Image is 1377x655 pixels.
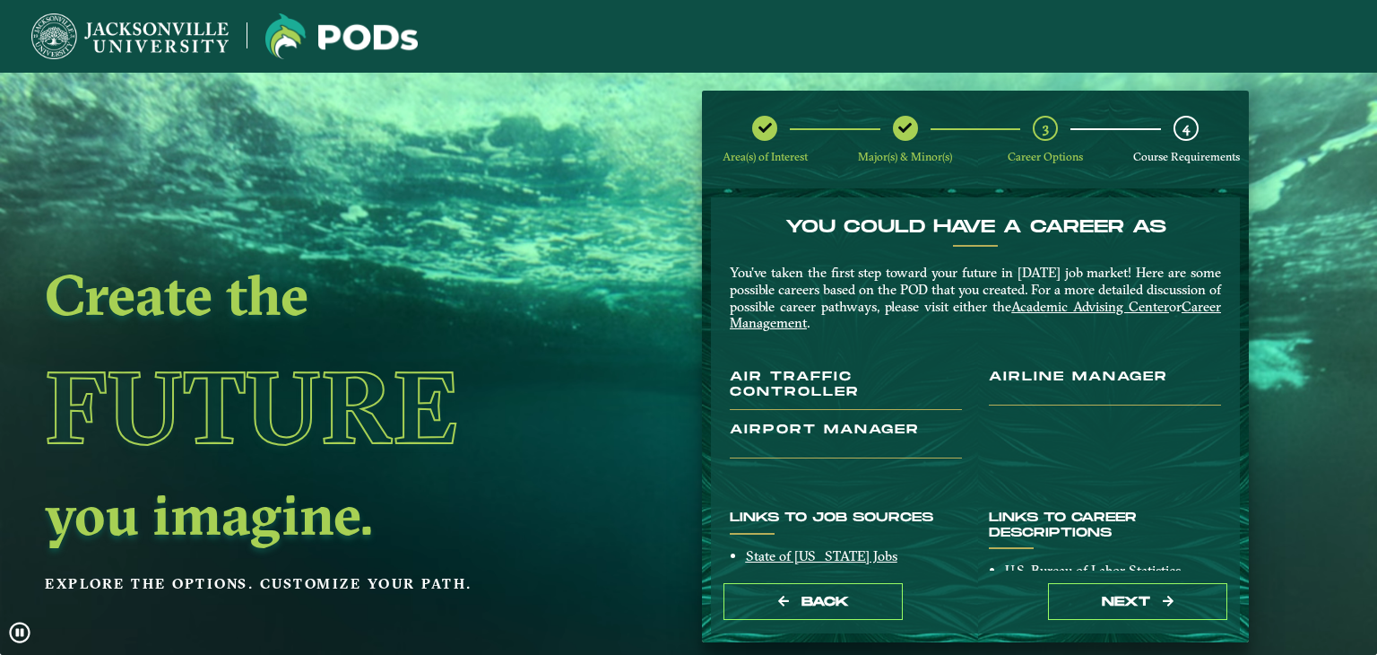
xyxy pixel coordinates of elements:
[45,571,575,598] p: Explore the options. Customize your path.
[31,13,229,59] img: Jacksonville University logo
[45,489,575,539] h2: you imagine.
[1011,298,1169,315] a: Academic Advising Center
[1133,150,1240,163] span: Course Requirements
[730,370,962,410] h3: Air Traffic Controller
[723,583,903,620] button: Back
[1048,583,1227,620] button: next
[45,269,575,319] h2: Create the
[746,547,897,564] a: State of [US_STATE] Jobs
[45,326,575,489] h1: Future
[1182,119,1190,136] span: 4
[730,216,1221,238] h4: You Could Have a Career as
[858,150,952,163] span: Major(s) & Minor(s)
[730,423,962,458] h3: Airport Manager
[730,511,962,526] h6: Links to job sources
[801,594,849,609] span: Back
[723,150,808,163] span: Area(s) of Interest
[1043,119,1049,136] span: 3
[730,298,1221,332] a: Career Management
[989,370,1221,406] h3: Airline Manager
[989,511,1221,541] h6: Links to Career Descriptions
[1005,562,1181,579] a: U.S. Bureau of Labor Statistics
[1008,150,1083,163] span: Career Options
[265,13,418,59] img: Jacksonville University logo
[730,265,1221,332] p: You’ve taken the first step toward your future in [DATE] job market! Here are some possible caree...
